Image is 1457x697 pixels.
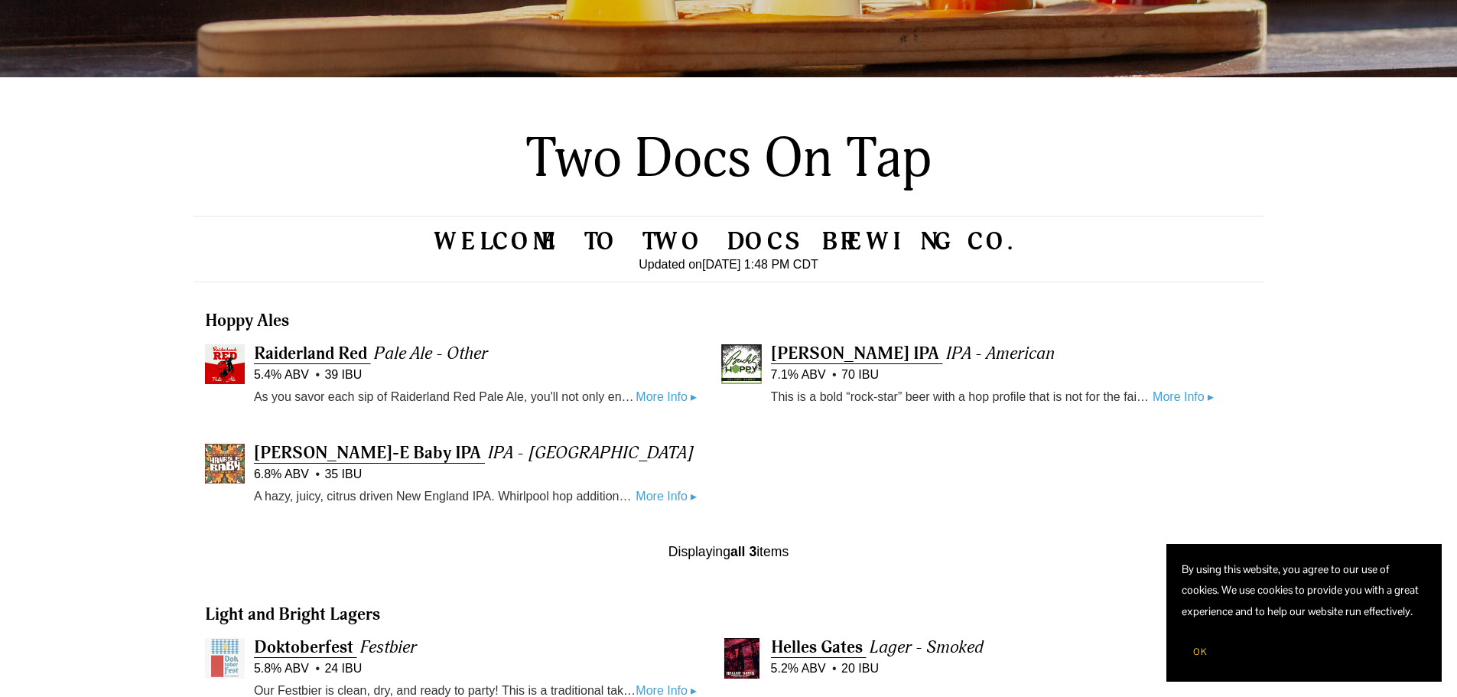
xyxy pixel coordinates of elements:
a: Helles Gates [771,637,867,658]
h3: Hoppy Ales [205,310,1253,332]
a: [PERSON_NAME]-E Baby IPA [254,442,485,464]
section: Cookie banner [1166,544,1442,682]
img: Hayes-E Baby IPA [205,444,245,484]
p: This is a bold “rock-star” beer with a hop profile that is not for the faint of heart. We feel th... [771,387,1153,407]
span: 39 IBU [315,366,362,384]
span: 5.8% ABV [254,660,309,678]
p: By using this website, you agree to our use of cookies. We use cookies to provide you with a grea... [1182,559,1426,622]
a: [PERSON_NAME] IPA [771,343,943,364]
span: IPA - American [946,343,1055,364]
span: IPA - [GEOGRAPHIC_DATA] [488,442,694,464]
span: 35 IBU [315,465,362,484]
span: Helles Gates [771,637,863,658]
span: OK [1193,646,1207,658]
span: 5.2% ABV [771,660,826,678]
h3: Light and Bright Lagers [205,604,1253,626]
span: 20 IBU [832,660,879,678]
span: Raiderland Red [254,343,367,364]
span: 24 IBU [315,660,362,678]
img: Raiderland Red [205,344,245,384]
span: Pale Ale - Other [374,343,488,364]
img: Doktoberfest [205,638,245,678]
span: 6.8% ABV [254,465,309,484]
a: More Info [636,387,697,407]
a: Raiderland Red [254,343,371,364]
span: 70 IBU [832,366,879,384]
span: Doktoberfest [254,637,353,658]
button: OK [1182,637,1218,666]
a: More Info [1153,387,1214,407]
span: Updated on [639,258,702,271]
span: [PERSON_NAME] IPA [771,343,939,364]
a: Doktoberfest [254,637,357,658]
h2: Welcome to Two Docs Brewing Co. [194,232,1264,252]
b: all 3 [730,544,756,559]
p: As you savor each sip of Raiderland Red Pale Ale, you'll not only enjoy the craftsmanship of Two ... [254,387,636,407]
h2: Two Docs On Tap [467,125,990,194]
img: Buddy Hoppy IPA [721,344,761,384]
span: Lager - Smoked [870,637,984,658]
span: Festbier [360,637,417,658]
span: 5.4% ABV [254,366,309,384]
span: 7.1% ABV [771,366,826,384]
span: [PERSON_NAME]-E Baby IPA [254,442,481,464]
img: Helles Gates [721,638,761,678]
div: Displaying items [194,542,1264,561]
p: A hazy, juicy, citrus driven New England IPA. Whirlpool hop additions of Azacca, Citra, and Mosai... [254,487,636,506]
a: More Info [636,487,697,506]
time: [DATE] 1:48 PM CDT [702,258,818,271]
